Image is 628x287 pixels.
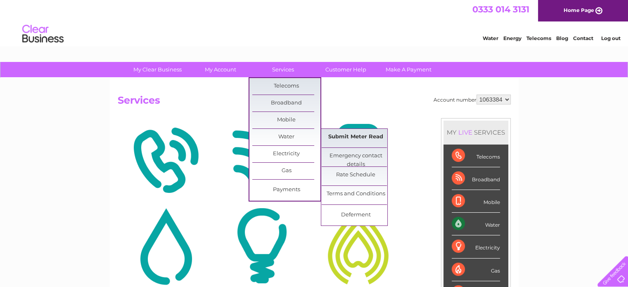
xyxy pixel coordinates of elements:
[252,182,320,198] a: Payments
[252,78,320,95] a: Telecoms
[312,62,380,77] a: Customer Help
[434,95,511,104] div: Account number
[252,146,320,162] a: Electricity
[120,120,212,200] img: Telecoms
[252,163,320,179] a: Gas
[503,35,521,41] a: Energy
[2,5,392,40] div: Clear Business is a trading name of Verastar Limited (registered in [GEOGRAPHIC_DATA] No. 3667643...
[452,190,500,213] div: Mobile
[322,207,390,223] a: Deferment
[249,62,317,77] a: Services
[443,121,508,144] div: MY SERVICES
[452,259,500,281] div: Gas
[123,62,192,77] a: My Clear Business
[452,235,500,258] div: Electricity
[216,120,308,200] img: Broadband
[601,35,620,41] a: Log out
[322,148,390,164] a: Emergency contact details
[483,35,498,41] a: Water
[322,129,390,145] a: Submit Meter Read
[252,129,320,145] a: Water
[312,120,404,200] img: Mobile
[452,213,500,235] div: Water
[452,145,500,167] div: Telecoms
[22,21,64,47] img: logo.png
[312,206,404,286] img: Gas
[472,4,529,14] a: 0333 014 3131
[252,112,320,128] a: Mobile
[556,35,568,41] a: Blog
[252,95,320,111] a: Broadband
[457,128,474,136] div: LIVE
[322,167,390,183] a: Rate Schedule
[186,62,254,77] a: My Account
[322,186,390,202] a: Terms and Conditions
[526,35,551,41] a: Telecoms
[118,95,511,110] h2: Services
[216,206,308,286] img: Electricity
[573,35,593,41] a: Contact
[374,62,443,77] a: Make A Payment
[452,167,500,190] div: Broadband
[120,206,212,286] img: Water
